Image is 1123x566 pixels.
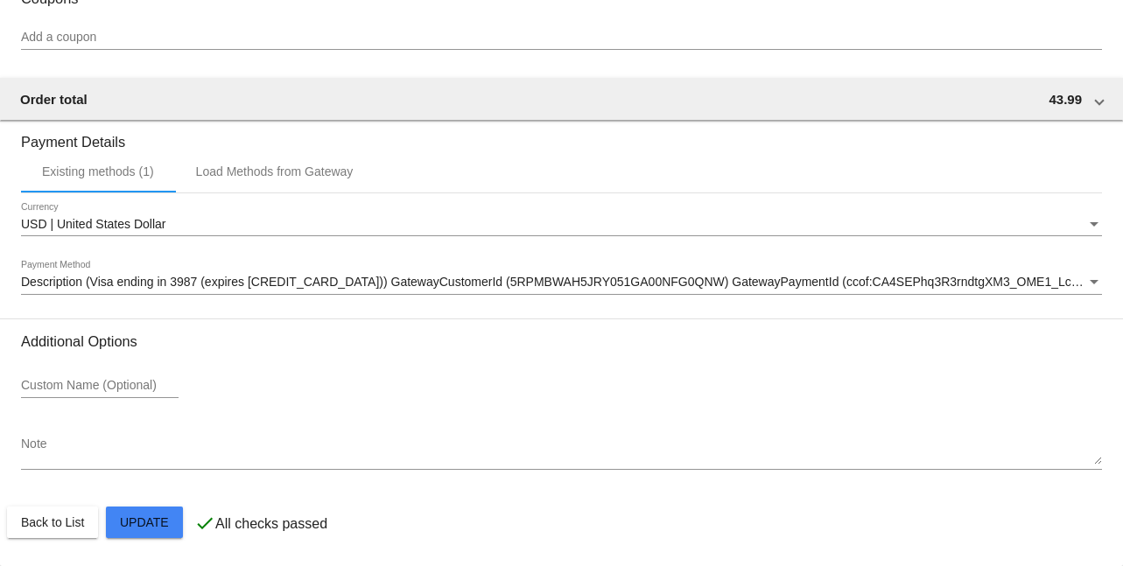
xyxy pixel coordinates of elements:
[21,121,1102,150] h3: Payment Details
[1049,92,1082,107] span: 43.99
[196,164,354,178] div: Load Methods from Gateway
[21,333,1102,350] h3: Additional Options
[215,516,327,532] p: All checks passed
[21,217,165,231] span: USD | United States Dollar
[106,507,183,538] button: Update
[120,515,169,529] span: Update
[21,275,1097,289] span: Description (Visa ending in 3987 (expires [CREDIT_CARD_DATA])) GatewayCustomerId (5RPMBWAH5JRY051...
[21,379,179,393] input: Custom Name (Optional)
[21,31,1102,45] input: Add a coupon
[194,513,215,534] mat-icon: check
[7,507,98,538] button: Back to List
[21,218,1102,232] mat-select: Currency
[21,515,84,529] span: Back to List
[20,92,88,107] span: Order total
[42,164,154,178] div: Existing methods (1)
[21,276,1102,290] mat-select: Payment Method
